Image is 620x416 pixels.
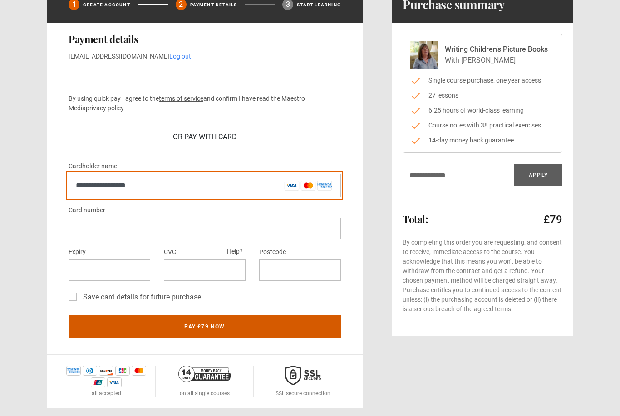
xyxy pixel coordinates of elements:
label: CVC [164,247,176,258]
iframe: Secure payment button frame [69,69,341,87]
p: on all single courses [180,389,230,397]
button: Apply [514,164,562,186]
li: 14-day money back guarantee [410,136,555,145]
a: terms of service [159,95,203,102]
p: Start learning [297,1,341,8]
p: By using quick pay I agree to the and confirm I have read the Maestro Media [69,94,341,113]
p: [EMAIL_ADDRESS][DOMAIN_NAME] [69,52,341,61]
li: Course notes with 38 practical exercises [410,121,555,130]
div: Or Pay With Card [166,132,244,142]
button: Help? [224,246,246,258]
p: Writing Children's Picture Books [445,44,548,55]
label: Expiry [69,247,86,258]
label: Cardholder name [69,161,117,172]
img: 14-day-money-back-guarantee-42d24aedb5115c0ff13b.png [178,366,231,382]
p: Create Account [83,1,130,8]
p: Payment details [190,1,237,8]
img: mastercard [132,366,146,376]
img: diners [83,366,97,376]
button: Pay £79 now [69,315,341,338]
li: 27 lessons [410,91,555,100]
p: By completing this order you are requesting, and consent to receive, immediate access to the cour... [403,238,562,314]
img: visa [107,377,122,387]
a: Log out [169,53,191,60]
h2: Payment details [69,34,341,44]
img: unionpay [91,377,105,387]
p: £79 [543,212,562,227]
p: SSL secure connection [276,389,330,397]
img: jcb [115,366,130,376]
a: privacy policy [86,104,124,112]
label: Postcode [259,247,286,258]
li: Single course purchase, one year access [410,76,555,85]
p: all accepted [92,389,121,397]
img: amex [66,366,81,376]
label: Card number [69,205,105,216]
img: discover [99,366,113,376]
h2: Total: [403,214,428,225]
p: With [PERSON_NAME] [445,55,548,66]
label: Save card details for future purchase [79,292,201,303]
li: 6.25 hours of world-class learning [410,106,555,115]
